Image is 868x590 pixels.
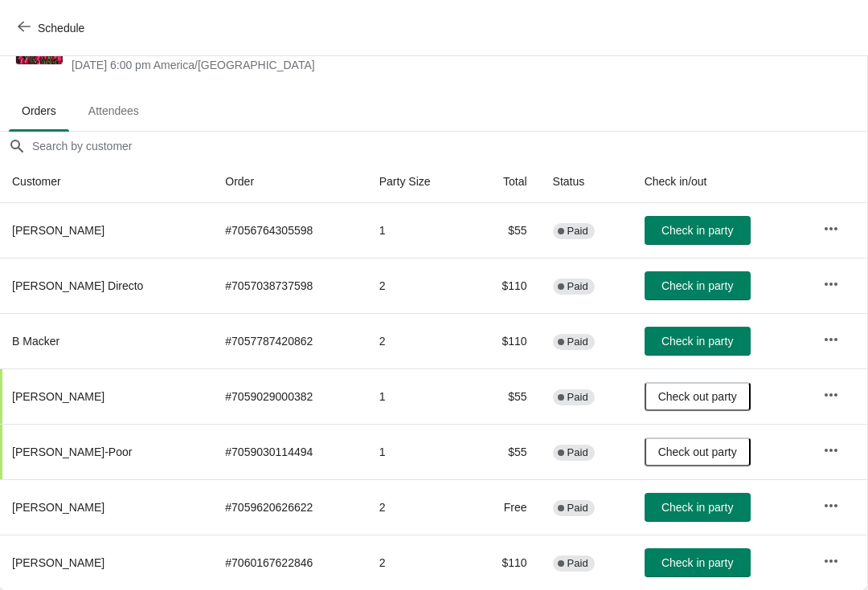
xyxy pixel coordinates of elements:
td: # 7057787420862 [212,313,366,368]
button: Check out party [645,437,751,466]
span: Paid [567,391,588,404]
span: [PERSON_NAME]-Poor [12,446,132,458]
button: Check in party [645,493,751,522]
td: $110 [471,535,540,590]
button: Check in party [645,548,751,577]
button: Check in party [645,216,751,245]
td: # 7060167622846 [212,535,366,590]
span: Schedule [38,22,84,35]
td: $110 [471,258,540,313]
span: [PERSON_NAME] Directo [12,279,143,292]
span: Paid [567,557,588,570]
th: Total [471,161,540,203]
button: Check out party [645,382,751,411]
td: # 7059620626622 [212,479,366,535]
span: Check in party [661,224,733,237]
span: Paid [567,502,588,515]
td: 1 [366,368,471,424]
span: [PERSON_NAME] [12,224,104,237]
td: 2 [366,535,471,590]
td: # 7059029000382 [212,368,366,424]
td: $55 [471,368,540,424]
th: Party Size [366,161,471,203]
span: Check in party [661,501,733,514]
span: Orders [9,96,69,125]
td: $110 [471,313,540,368]
span: Check in party [661,279,733,292]
td: # 7056764305598 [212,203,366,258]
span: Check out party [658,390,737,403]
button: Schedule [8,14,97,43]
td: $55 [471,424,540,479]
span: [DATE] 6:00 pm America/[GEOGRAPHIC_DATA] [72,57,564,73]
span: Attendees [76,96,152,125]
th: Check in/out [632,161,811,203]
td: 2 [366,258,471,313]
td: # 7057038737598 [212,258,366,313]
td: # 7059030114494 [212,424,366,479]
td: Free [471,479,540,535]
span: Check in party [661,335,733,348]
th: Status [540,161,632,203]
span: Paid [567,336,588,348]
td: 2 [366,313,471,368]
button: Check in party [645,271,751,300]
td: $55 [471,203,540,258]
span: Paid [567,446,588,459]
span: Paid [567,225,588,238]
span: [PERSON_NAME] [12,556,104,569]
span: B Macker [12,335,59,348]
td: 2 [366,479,471,535]
span: Paid [567,280,588,293]
td: 1 [366,203,471,258]
th: Order [212,161,366,203]
span: Check in party [661,556,733,569]
td: 1 [366,424,471,479]
span: [PERSON_NAME] [12,390,104,403]
input: Search by customer [31,132,867,161]
span: [PERSON_NAME] [12,501,104,514]
button: Check in party [645,327,751,356]
span: Check out party [658,446,737,458]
